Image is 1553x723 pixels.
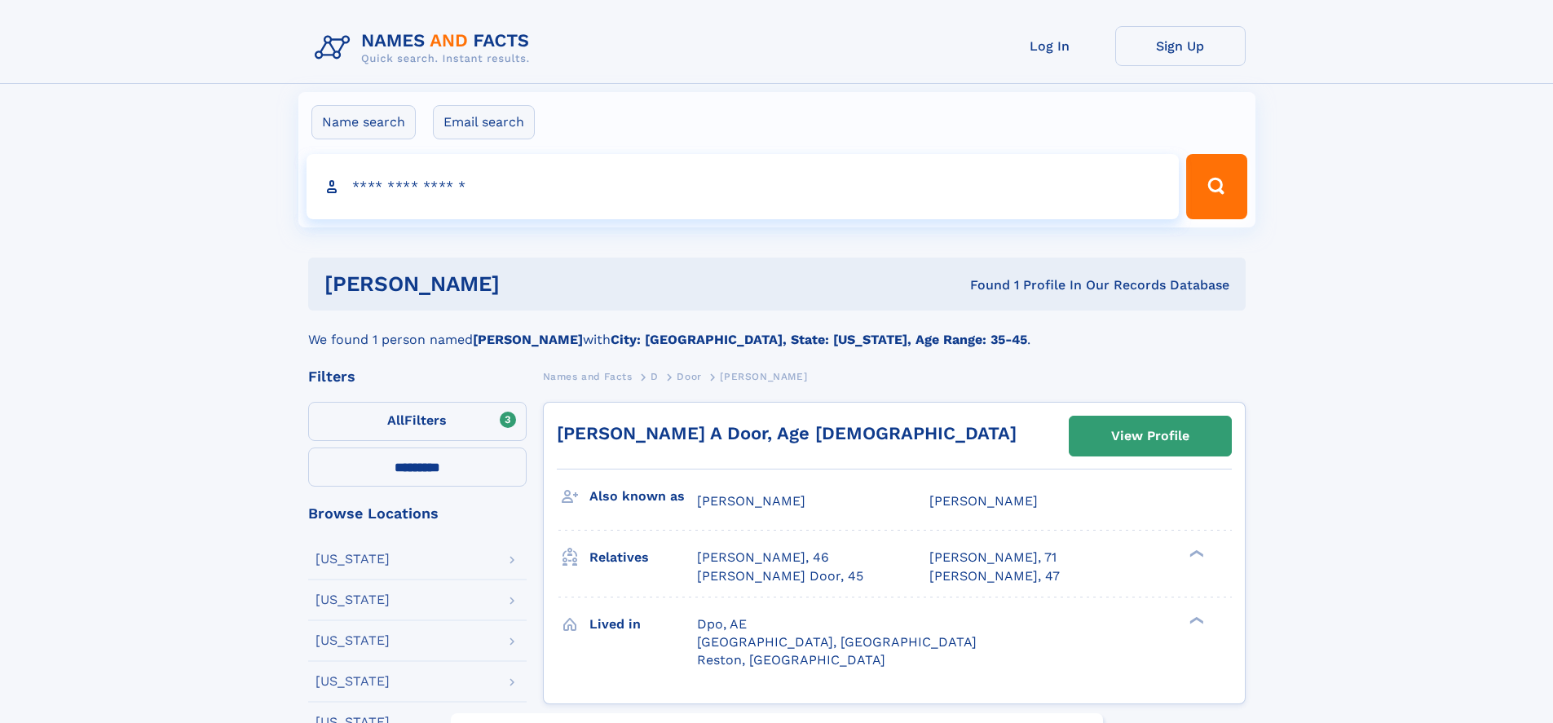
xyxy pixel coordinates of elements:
[1070,417,1231,456] a: View Profile
[387,412,404,428] span: All
[697,567,863,585] a: [PERSON_NAME] Door, 45
[308,506,527,521] div: Browse Locations
[929,549,1057,566] a: [PERSON_NAME], 71
[1185,549,1205,559] div: ❯
[1115,26,1246,66] a: Sign Up
[1111,417,1189,455] div: View Profile
[651,371,659,382] span: D
[929,493,1038,509] span: [PERSON_NAME]
[315,634,390,647] div: [US_STATE]
[543,366,633,386] a: Names and Facts
[1186,154,1246,219] button: Search Button
[611,332,1027,347] b: City: [GEOGRAPHIC_DATA], State: [US_STATE], Age Range: 35-45
[651,366,659,386] a: D
[697,652,885,668] span: Reston, [GEOGRAPHIC_DATA]
[315,553,390,566] div: [US_STATE]
[557,423,1017,443] a: [PERSON_NAME] A Door, Age [DEMOGRAPHIC_DATA]
[311,105,416,139] label: Name search
[473,332,583,347] b: [PERSON_NAME]
[324,274,735,294] h1: [PERSON_NAME]
[307,154,1180,219] input: search input
[735,276,1229,294] div: Found 1 Profile In Our Records Database
[589,611,697,638] h3: Lived in
[697,634,977,650] span: [GEOGRAPHIC_DATA], [GEOGRAPHIC_DATA]
[308,402,527,441] label: Filters
[589,483,697,510] h3: Also known as
[697,493,805,509] span: [PERSON_NAME]
[315,593,390,606] div: [US_STATE]
[1185,615,1205,625] div: ❯
[697,549,829,566] a: [PERSON_NAME], 46
[929,567,1060,585] a: [PERSON_NAME], 47
[697,616,747,632] span: Dpo, AE
[308,26,543,70] img: Logo Names and Facts
[433,105,535,139] label: Email search
[315,675,390,688] div: [US_STATE]
[677,371,701,382] span: Door
[985,26,1115,66] a: Log In
[677,366,701,386] a: Door
[308,369,527,384] div: Filters
[589,544,697,571] h3: Relatives
[720,371,807,382] span: [PERSON_NAME]
[308,311,1246,350] div: We found 1 person named with .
